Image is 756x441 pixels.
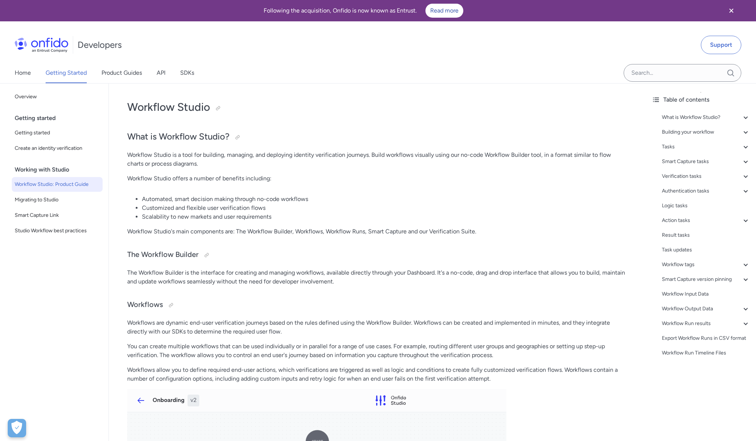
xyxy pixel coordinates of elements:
a: Migrating to Studio [12,193,103,207]
p: Workflow Studio's main components are: The Workflow Builder, Workflows, Workflow Runs, Smart Capt... [127,227,627,236]
a: Tasks [662,142,750,151]
a: Authentication tasks [662,187,750,195]
a: Support [701,36,741,54]
p: Workflows allow you to define required end-user actions, which verifications are triggered as wel... [127,366,627,383]
div: Table of contents [652,95,750,104]
a: Workflow Run results [662,319,750,328]
div: Cookie Preferences [8,419,26,437]
li: Scalability to new markets and user requirements [142,212,627,221]
input: Onfido search input field [624,64,741,82]
p: The Workflow Builder is the interface for creating and managing workflows, available directly thr... [127,268,627,286]
div: Working with Studio [15,162,106,177]
span: Studio Workflow best practices [15,226,100,235]
h1: Workflow Studio [127,100,627,114]
a: Smart Capture version pinning [662,275,750,284]
h1: Developers [78,39,122,51]
a: What is Workflow Studio? [662,113,750,122]
a: Workflow Input Data [662,290,750,299]
span: Migrating to Studio [15,195,100,204]
a: Overview [12,89,103,104]
span: Getting started [15,128,100,137]
button: Close banner [718,1,745,20]
a: Read more [425,4,463,18]
a: Create an identity verification [12,141,103,156]
div: Getting started [15,111,106,126]
a: Result tasks [662,231,750,240]
h3: The Workflow Builder [127,249,627,261]
a: Getting Started [46,63,87,83]
a: Studio Workflow best practices [12,223,103,238]
a: Task updates [662,246,750,254]
a: Workflow tags [662,260,750,269]
a: Verification tasks [662,172,750,181]
h2: What is Workflow Studio? [127,131,627,143]
h3: Workflows [127,299,627,311]
svg: Close banner [727,6,736,15]
a: API [157,63,165,83]
a: Home [15,63,31,83]
a: SDKs [180,63,194,83]
p: Workflows are dynamic end-user verification journeys based on the rules defined using the Workflo... [127,318,627,336]
a: Logic tasks [662,201,750,210]
span: Overview [15,92,100,101]
span: Workflow Studio: Product Guide [15,180,100,189]
a: Action tasks [662,216,750,225]
a: Smart Capture tasks [662,157,750,166]
p: Workflow Studio is a tool for building, managing, and deploying identity verification journeys. B... [127,151,627,168]
a: Export Workflow Runs in CSV format [662,334,750,343]
a: Workflow Run Timeline Files [662,349,750,357]
a: Product Guides [101,63,142,83]
span: Smart Capture Link [15,211,100,220]
p: You can create multiple workflows that can be used individually or in parallel for a range of use... [127,342,627,360]
button: Open Preferences [8,419,26,437]
img: Onfido Logo [15,38,68,52]
a: Getting started [12,126,103,140]
a: Workflow Studio: Product Guide [12,177,103,192]
li: Customized and flexible user verification flows [142,204,627,212]
div: Following the acquisition, Onfido is now known as Entrust. [9,4,718,18]
span: Create an identity verification [15,144,100,153]
a: Workflow Output Data [662,304,750,313]
li: Automated, smart decision making through no-code workflows [142,195,627,204]
a: Building your workflow [662,128,750,137]
p: Workflow Studio offers a number of benefits including: [127,174,627,183]
a: Smart Capture Link [12,208,103,223]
